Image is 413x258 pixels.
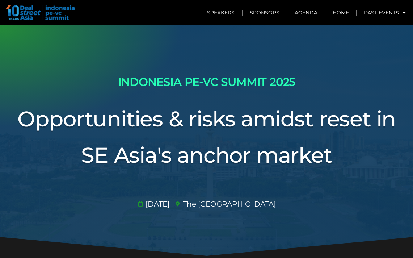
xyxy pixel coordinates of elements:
a: Sponsors [243,4,287,21]
a: Agenda [287,4,325,21]
h2: INDONESIA PE-VC SUMMIT 2025 [4,72,409,92]
a: Home [325,4,356,21]
h3: Opportunities & risks amidst reset in SE Asia's anchor market [4,101,409,174]
a: Past Events [357,4,413,21]
span: [DATE]​ [144,199,169,209]
a: Speakers [200,4,242,21]
span: The [GEOGRAPHIC_DATA]​ [181,199,276,209]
